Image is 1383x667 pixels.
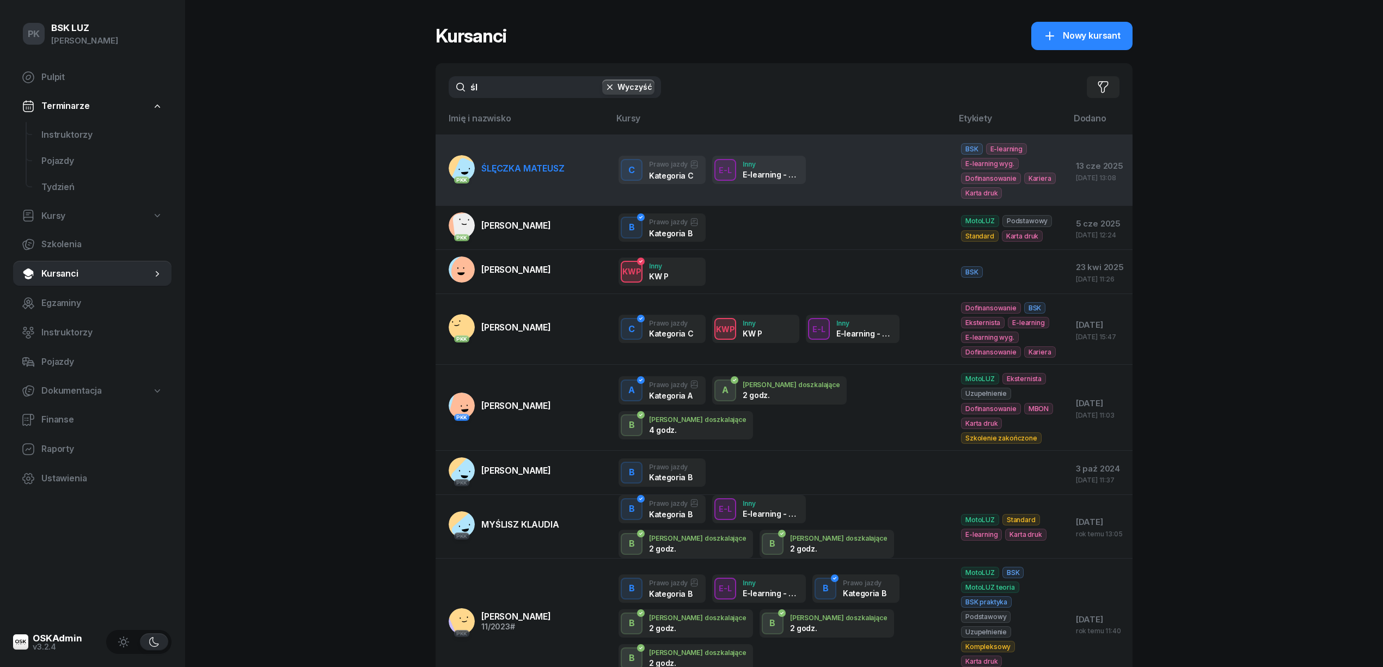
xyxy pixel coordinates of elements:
[481,322,551,333] span: [PERSON_NAME]
[961,302,1021,314] span: Dofinansowanie
[649,329,693,338] div: Kategoria C
[961,656,1002,667] span: Karta druk
[765,614,780,633] div: B
[33,634,82,643] div: OSKAdmin
[1076,530,1124,537] div: rok temu 13:05
[649,262,669,270] div: Inny
[454,414,470,421] div: PKK
[765,535,780,553] div: B
[41,180,163,194] span: Tydzień
[1002,215,1052,227] span: Podstawowy
[1076,515,1124,529] div: [DATE]
[13,94,172,119] a: Terminarze
[843,579,886,586] div: Prawo jazdy
[41,128,163,142] span: Instruktorzy
[621,414,642,436] button: B
[743,381,840,388] div: [PERSON_NAME] doszkalające
[624,320,639,339] div: C
[961,187,1002,199] span: Karta druk
[961,230,999,242] span: Standard
[961,567,999,578] span: MotoLUZ
[1024,173,1056,184] span: Kariera
[41,267,152,281] span: Kursanci
[961,611,1011,622] span: Podstawowy
[1008,317,1049,328] span: E-learning
[41,472,163,486] span: Ustawienia
[41,70,163,84] span: Pulpit
[743,589,799,598] div: E-learning - 90 dni
[625,579,639,598] div: B
[986,143,1027,155] span: E-learning
[1031,22,1133,50] a: Nowy kursant
[961,317,1005,328] span: Eksternista
[743,320,762,327] div: Inny
[961,529,1002,540] span: E-learning
[649,171,699,180] div: Kategoria C
[41,355,163,369] span: Pojazdy
[1002,567,1024,578] span: BSK
[714,498,736,520] button: E-L
[649,499,699,507] div: Prawo jazdy
[481,264,551,275] span: [PERSON_NAME]
[961,596,1012,608] span: BSK praktyka
[836,329,893,338] div: E-learning - 90 dni
[649,463,692,470] div: Prawo jazdy
[649,391,699,400] div: Kategoria A
[649,589,699,598] div: Kategoria B
[961,432,1042,444] span: Szkolenie zakończone
[481,519,559,530] span: MYŚLISZ KLAUDIA
[454,335,470,342] div: PKK
[649,578,699,587] div: Prawo jazdy
[13,261,172,287] a: Kursanci
[436,26,506,46] h1: Kursanci
[743,161,799,168] div: Inny
[1063,29,1121,43] span: Nowy kursant
[454,176,470,183] div: PKK
[621,380,642,401] button: A
[961,346,1021,358] span: Dofinansowanie
[649,649,746,656] div: [PERSON_NAME] doszkalające
[436,111,610,134] th: Imię i nazwisko
[1076,217,1124,231] div: 5 cze 2025
[621,578,642,599] button: B
[714,578,736,599] button: E-L
[961,143,983,155] span: BSK
[13,290,172,316] a: Egzaminy
[625,416,639,435] div: B
[743,170,799,179] div: E-learning - 90 dni
[649,218,699,227] div: Prawo jazdy
[621,533,642,555] button: B
[961,373,999,384] span: MotoLUZ
[1076,174,1124,181] div: [DATE] 13:08
[41,154,163,168] span: Pojazdy
[961,418,1002,429] span: Karta druk
[481,220,551,231] span: [PERSON_NAME]
[13,204,172,229] a: Kursy
[790,535,888,542] div: [PERSON_NAME] doszkalające
[714,163,736,177] div: E-L
[13,634,28,650] img: logo-xs@2x.png
[625,463,639,482] div: B
[454,630,470,637] div: PKK
[649,425,706,435] div: 4 godz.
[790,614,888,621] div: [PERSON_NAME] doszkalające
[952,111,1067,134] th: Etykiety
[621,462,642,484] button: B
[1002,373,1046,384] span: Eksternista
[818,579,833,598] div: B
[961,215,999,227] span: MotoLUZ
[28,29,40,39] span: PK
[961,173,1021,184] span: Dofinansowanie
[961,158,1019,169] span: E-learning wyg.
[621,613,642,634] button: B
[625,218,639,237] div: B
[449,155,565,181] a: PKKŚLĘCZKA MATEUSZ
[649,614,746,621] div: [PERSON_NAME] doszkalające
[743,509,799,518] div: E-learning - 90 dni
[510,622,515,631] span: #
[762,613,784,634] button: B
[961,514,999,525] span: MotoLUZ
[33,174,172,200] a: Tydzień
[449,76,661,98] input: Szukaj
[454,234,470,241] div: PKK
